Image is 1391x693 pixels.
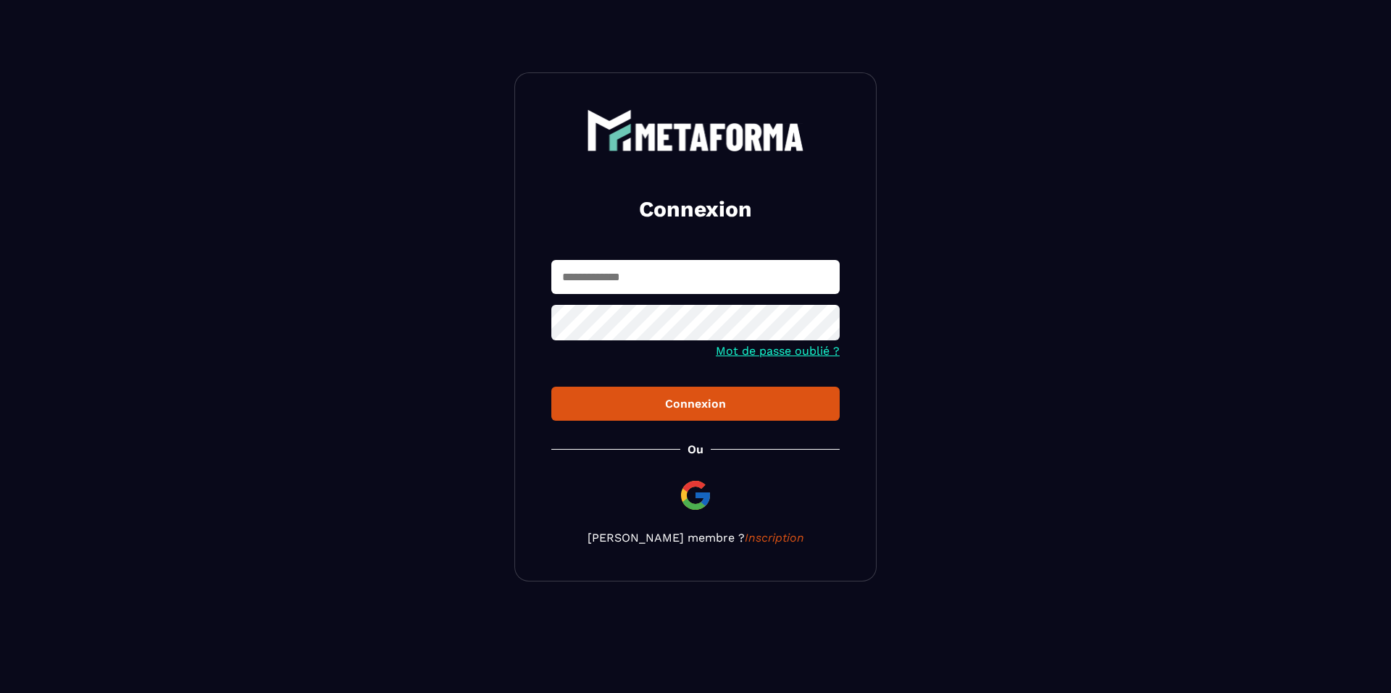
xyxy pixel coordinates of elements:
[587,109,804,151] img: logo
[745,531,804,545] a: Inscription
[569,195,822,224] h2: Connexion
[551,531,840,545] p: [PERSON_NAME] membre ?
[551,387,840,421] button: Connexion
[716,344,840,358] a: Mot de passe oublié ?
[688,442,703,456] p: Ou
[678,478,713,513] img: google
[551,109,840,151] a: logo
[563,397,828,411] div: Connexion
